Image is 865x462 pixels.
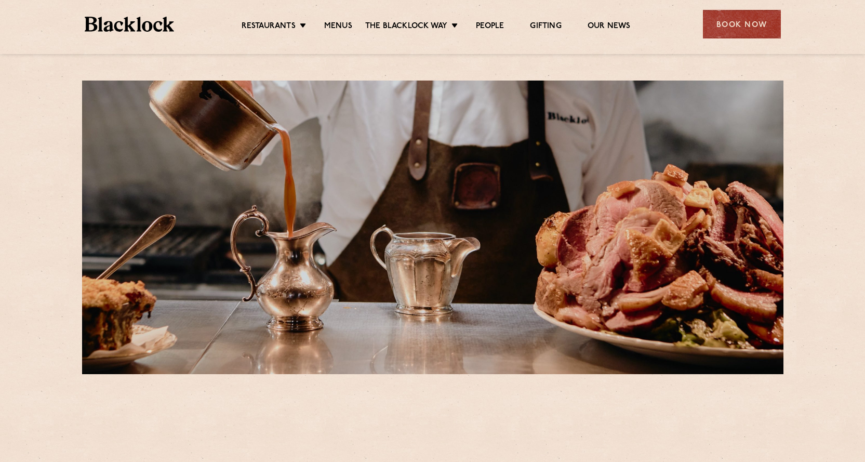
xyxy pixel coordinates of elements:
[530,21,561,33] a: Gifting
[242,21,296,33] a: Restaurants
[476,21,504,33] a: People
[588,21,631,33] a: Our News
[85,17,175,32] img: BL_Textured_Logo-footer-cropped.svg
[703,10,781,38] div: Book Now
[324,21,352,33] a: Menus
[365,21,447,33] a: The Blacklock Way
